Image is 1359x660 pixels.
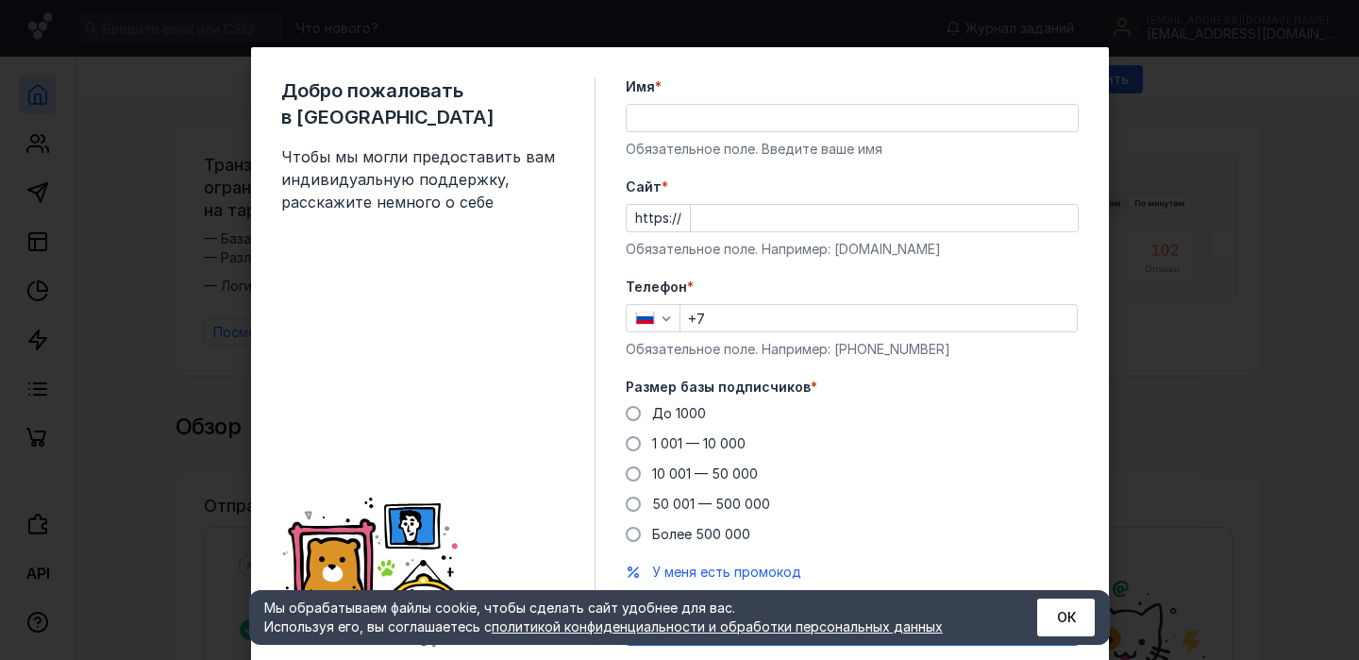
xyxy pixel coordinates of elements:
span: Телефон [626,278,687,296]
div: Мы обрабатываем файлы cookie, чтобы сделать сайт удобнее для вас. Используя его, вы соглашаетесь c [264,599,991,636]
span: 1 001 — 10 000 [652,435,746,451]
div: Обязательное поле. Например: [DOMAIN_NAME] [626,240,1079,259]
span: У меня есть промокод [652,564,801,580]
button: ОК [1037,599,1095,636]
span: Чтобы мы могли предоставить вам индивидуальную поддержку, расскажите немного о себе [281,145,564,213]
a: политикой конфиденциальности и обработки персональных данных [492,618,943,635]
div: Обязательное поле. Введите ваше имя [626,140,1079,159]
span: 50 001 — 500 000 [652,496,770,512]
span: Добро пожаловать в [GEOGRAPHIC_DATA] [281,77,564,130]
span: Имя [626,77,655,96]
span: Cайт [626,178,662,196]
span: 10 001 — 50 000 [652,465,758,482]
button: У меня есть промокод [652,563,801,582]
div: Обязательное поле. Например: [PHONE_NUMBER] [626,340,1079,359]
span: Размер базы подписчиков [626,378,811,397]
span: Более 500 000 [652,526,750,542]
span: До 1000 [652,405,706,421]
